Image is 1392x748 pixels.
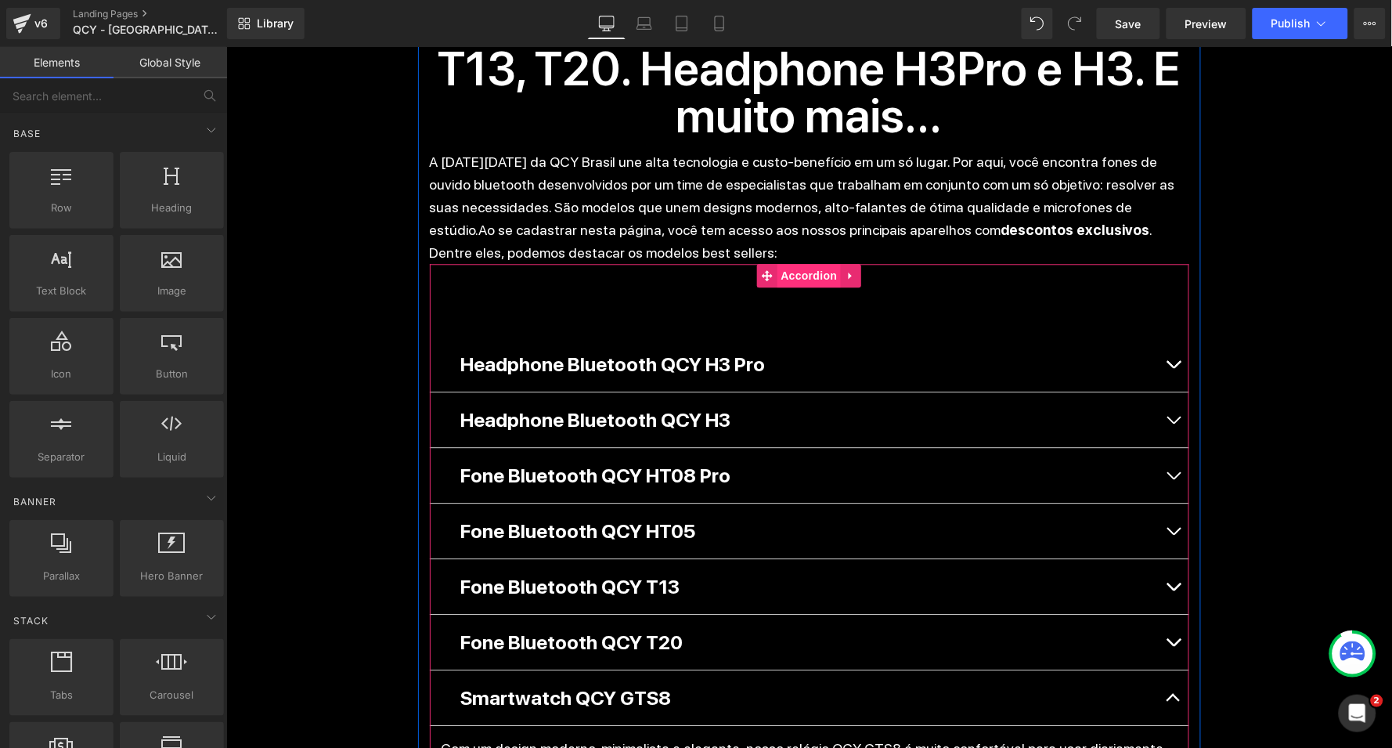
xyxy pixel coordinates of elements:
a: Landing Pages [73,8,253,20]
p: Fone Bluetooth QCY HT05 [235,468,932,500]
span: QCY - [GEOGRAPHIC_DATA]™ | A MAIOR [DATE][DATE] DA HISTÓRIA [73,23,223,36]
span: Banner [12,494,58,509]
span: Tabs [14,687,109,703]
span: Liquid [124,449,219,465]
span: Base [12,126,42,141]
button: More [1354,8,1386,39]
span: Image [124,283,219,299]
span: Publish [1271,17,1311,30]
span: Icon [14,366,109,382]
a: Preview [1167,8,1246,39]
span: Button [124,366,219,382]
span: Separator [14,449,109,465]
button: Undo [1022,8,1053,39]
span: Library [257,16,294,31]
p: Fone Bluetooth QCY T20 [235,580,932,611]
iframe: Intercom live chat [1339,695,1376,732]
p: A [DATE][DATE] da QCY Brasil une alta tecnologia e custo-benefício em um só lugar. Por aqui, você... [204,104,963,217]
span: Stack [12,613,50,628]
span: 2 [1371,695,1383,707]
a: Tablet [663,8,701,39]
strong: descontos exclusivos [775,175,924,191]
span: Preview [1185,16,1228,32]
a: Laptop [626,8,663,39]
span: Save [1116,16,1141,32]
p: Headphone Bluetooth QCY H3 Pro [235,302,932,333]
a: New Library [227,8,305,39]
span: Text Block [14,283,109,299]
p: Headphone Bluetooth QCY H3 [235,357,932,388]
span: Row [14,200,109,216]
span: Accordion [551,217,615,240]
a: Expand / Collapse [615,217,635,240]
span: Ao se cadastrar nesta página, você tem acesso aos nossos principais aparelhos com [253,175,775,191]
span: Parallax [14,568,109,584]
a: Desktop [588,8,626,39]
p: Fone Bluetooth QCY HT08 Pro [235,413,932,444]
button: Publish [1253,8,1348,39]
button: Redo [1059,8,1091,39]
span: Heading [124,200,219,216]
a: Mobile [701,8,738,39]
a: v6 [6,8,60,39]
a: Global Style [114,47,227,78]
p: Smartwatch QCY GTS8 [235,635,932,667]
span: Carousel [124,687,219,703]
span: Hero Banner [124,568,219,584]
span: . Dentre eles, podemos destacar os modelos best sellers: [204,175,926,214]
div: v6 [31,13,51,34]
p: Fone Bluetooth QCY T13 [235,524,932,555]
